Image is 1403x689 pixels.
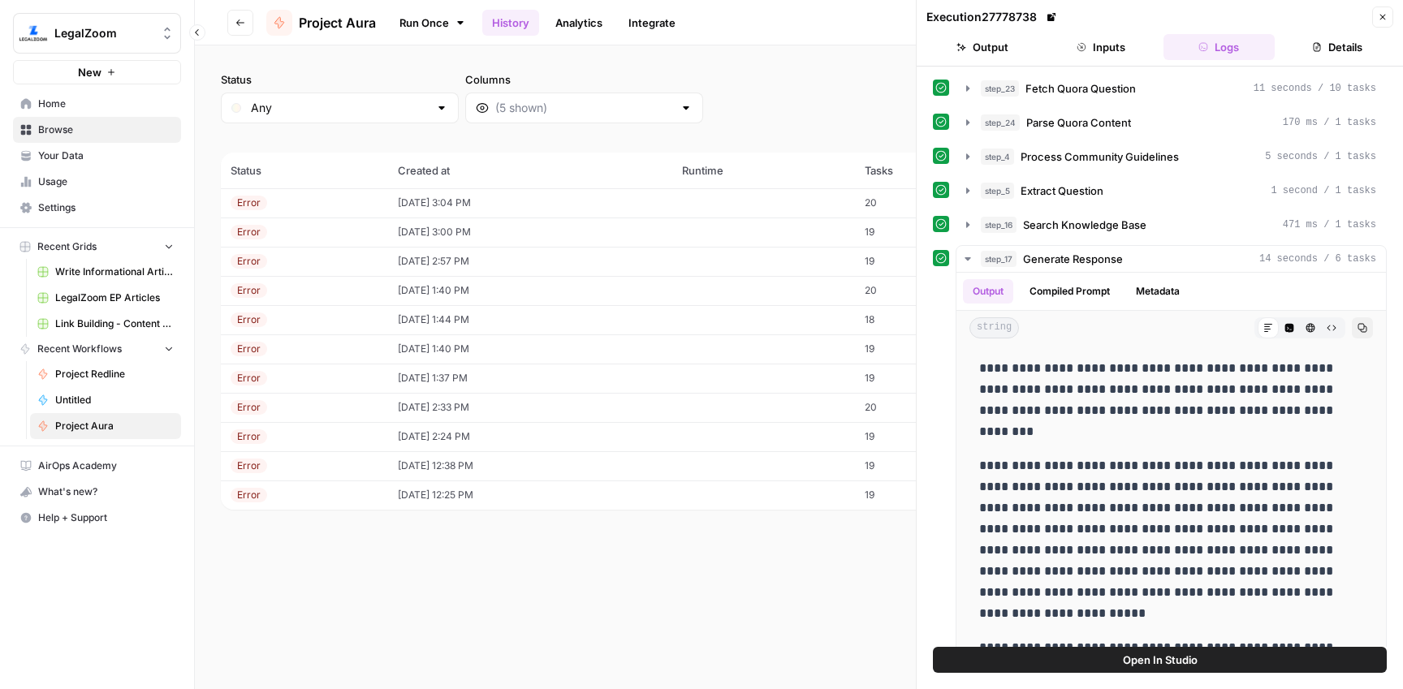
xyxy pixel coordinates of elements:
[1023,251,1123,267] span: Generate Response
[981,251,1017,267] span: step_17
[38,510,174,525] span: Help + Support
[55,317,174,331] span: Link Building - Content Briefs
[956,246,1386,272] button: 14 seconds / 6 tasks
[13,479,181,505] button: What's new?
[1271,183,1376,198] span: 1 second / 1 tasks
[388,247,672,276] td: [DATE] 2:57 PM
[1126,279,1189,304] button: Metadata
[231,312,267,327] div: Error
[1023,217,1146,233] span: Search Knowledge Base
[855,393,999,422] td: 20
[855,451,999,480] td: 19
[956,273,1386,678] div: 14 seconds / 6 tasks
[1026,114,1131,131] span: Parse Quora Content
[388,364,672,393] td: [DATE] 1:37 PM
[13,235,181,259] button: Recent Grids
[855,188,999,217] td: 20
[54,25,153,41] span: LegalZoom
[956,75,1386,101] button: 11 seconds / 10 tasks
[55,291,174,305] span: LegalZoom EP Articles
[388,188,672,217] td: [DATE] 3:04 PM
[1254,81,1376,96] span: 11 seconds / 10 tasks
[1123,652,1198,668] span: Open In Studio
[55,265,174,279] span: Write Informational Article
[855,480,999,510] td: 19
[231,342,267,356] div: Error
[13,169,181,195] a: Usage
[1020,279,1120,304] button: Compiled Prompt
[231,225,267,239] div: Error
[963,279,1013,304] button: Output
[969,317,1019,338] span: string
[388,276,672,305] td: [DATE] 1:40 PM
[30,413,181,439] a: Project Aura
[389,9,476,37] a: Run Once
[956,212,1386,238] button: 471 ms / 1 tasks
[388,480,672,510] td: [DATE] 12:25 PM
[855,334,999,364] td: 19
[981,217,1017,233] span: step_16
[30,259,181,285] a: Write Informational Article
[13,195,181,221] a: Settings
[388,153,672,188] th: Created at
[221,153,388,188] th: Status
[78,64,101,80] span: New
[14,480,180,504] div: What's new?
[231,283,267,298] div: Error
[855,422,999,451] td: 19
[221,71,459,88] label: Status
[221,123,1377,153] span: (11 records)
[1283,115,1376,130] span: 170 ms / 1 tasks
[956,178,1386,204] button: 1 second / 1 tasks
[855,217,999,247] td: 19
[482,10,539,36] a: History
[981,149,1014,165] span: step_4
[13,117,181,143] a: Browse
[38,200,174,215] span: Settings
[38,174,174,189] span: Usage
[13,505,181,531] button: Help + Support
[19,19,48,48] img: LegalZoom Logo
[38,459,174,473] span: AirOps Academy
[956,144,1386,170] button: 5 seconds / 1 tasks
[30,361,181,387] a: Project Redline
[1021,149,1179,165] span: Process Community Guidelines
[855,276,999,305] td: 20
[55,393,174,407] span: Untitled
[981,114,1020,131] span: step_24
[251,100,429,116] input: Any
[1281,34,1393,60] button: Details
[37,239,97,254] span: Recent Grids
[672,153,854,188] th: Runtime
[231,429,267,444] div: Error
[13,453,181,479] a: AirOps Academy
[388,393,672,422] td: [DATE] 2:33 PM
[956,110,1386,136] button: 170 ms / 1 tasks
[855,153,999,188] th: Tasks
[933,647,1387,673] button: Open In Studio
[37,342,122,356] span: Recent Workflows
[231,459,267,473] div: Error
[388,334,672,364] td: [DATE] 1:40 PM
[546,10,612,36] a: Analytics
[13,143,181,169] a: Your Data
[495,100,673,116] input: (5 shown)
[1021,183,1103,199] span: Extract Question
[266,10,376,36] a: Project Aura
[388,217,672,247] td: [DATE] 3:00 PM
[1283,217,1376,232] span: 471 ms / 1 tasks
[465,71,703,88] label: Columns
[231,400,267,415] div: Error
[38,123,174,137] span: Browse
[855,247,999,276] td: 19
[926,34,1038,60] button: Output
[855,364,999,393] td: 19
[855,305,999,334] td: 18
[981,80,1019,97] span: step_23
[13,60,181,84] button: New
[13,13,181,54] button: Workspace: LegalZoom
[231,488,267,502] div: Error
[388,422,672,451] td: [DATE] 2:24 PM
[30,387,181,413] a: Untitled
[619,10,685,36] a: Integrate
